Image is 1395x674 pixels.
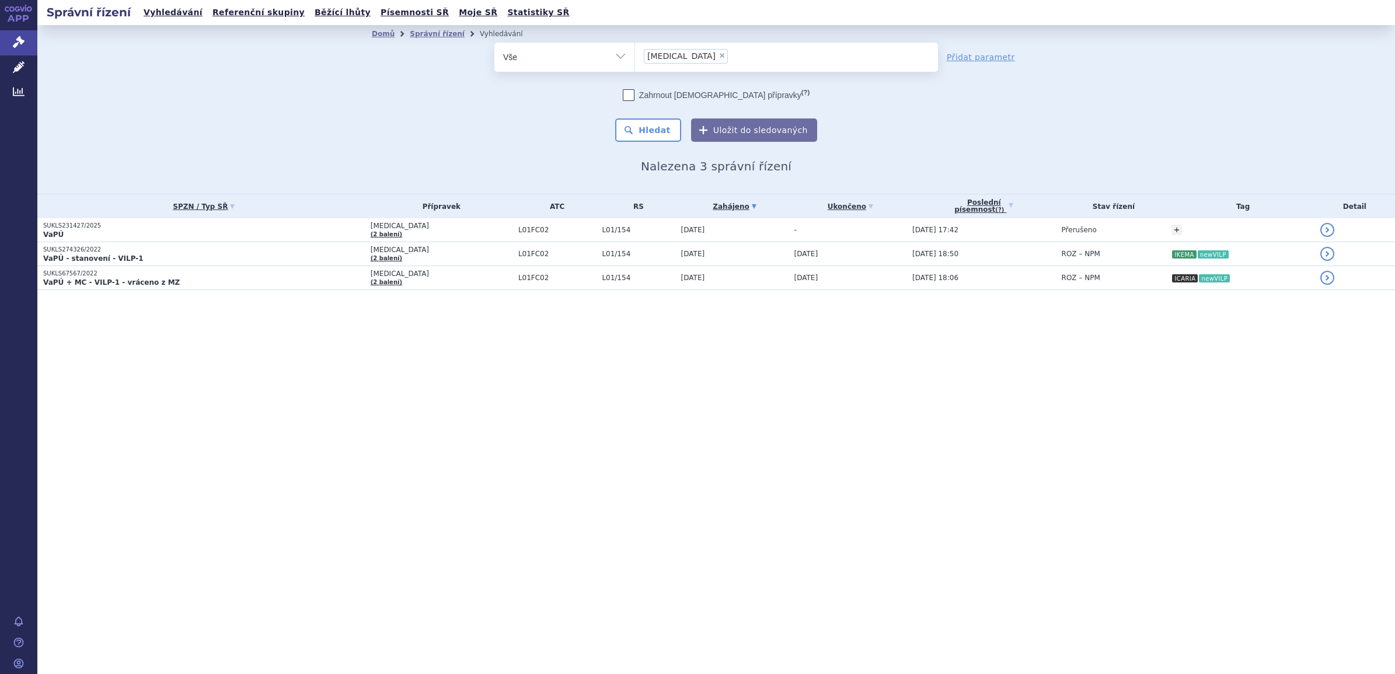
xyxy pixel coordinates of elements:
th: Detail [1314,194,1395,218]
span: ROZ – NPM [1062,250,1100,258]
a: (2 balení) [371,255,402,261]
a: (2 balení) [371,279,402,285]
a: (2 balení) [371,231,402,238]
p: SUKLS274326/2022 [43,246,365,254]
span: [MEDICAL_DATA] [371,270,512,278]
span: [DATE] [681,250,705,258]
span: [DATE] 18:50 [912,250,958,258]
i: IKEMA [1172,250,1196,259]
span: Přerušeno [1062,226,1097,234]
input: [MEDICAL_DATA] [731,48,738,63]
a: Ukončeno [794,198,907,215]
strong: VaPÚ - stanovení - VILP-1 [43,254,144,263]
li: Vyhledávání [480,25,538,43]
i: ICARIA [1172,274,1198,282]
span: [DATE] 18:06 [912,274,958,282]
a: Moje SŘ [455,5,501,20]
span: [MEDICAL_DATA] [371,222,512,230]
th: Tag [1166,194,1314,218]
abbr: (?) [995,207,1004,214]
span: [DATE] [681,274,705,282]
span: [DATE] [794,274,818,282]
a: detail [1320,247,1334,261]
a: detail [1320,223,1334,237]
span: L01/154 [602,250,675,258]
th: ATC [512,194,597,218]
span: - [794,226,797,234]
p: SUKLS67567/2022 [43,270,365,278]
strong: VaPÚ + MC - VILP-1 - vráceno z MZ [43,278,180,287]
a: Poslednípísemnost(?) [912,194,1055,218]
th: Přípravek [365,194,512,218]
span: L01FC02 [518,274,597,282]
span: [DATE] [681,226,705,234]
p: SUKLS231427/2025 [43,222,365,230]
a: Statistiky SŘ [504,5,573,20]
a: Přidat parametr [947,51,1015,63]
a: detail [1320,271,1334,285]
a: Domů [372,30,395,38]
h2: Správní řízení [37,4,140,20]
span: [DATE] 17:42 [912,226,958,234]
span: L01/154 [602,274,675,282]
button: Uložit do sledovaných [691,118,817,142]
span: L01FC02 [518,226,597,234]
a: Referenční skupiny [209,5,308,20]
a: Vyhledávání [140,5,206,20]
abbr: (?) [801,89,810,96]
strong: VaPÚ [43,231,64,239]
span: L01/154 [602,226,675,234]
a: + [1171,225,1182,235]
th: Stav řízení [1056,194,1166,218]
a: Zahájeno [681,198,789,215]
i: newVILP [1199,274,1230,282]
th: RS [596,194,675,218]
span: Nalezena 3 správní řízení [641,159,791,173]
span: L01FC02 [518,250,597,258]
button: Hledat [615,118,681,142]
a: Běžící lhůty [311,5,374,20]
span: [MEDICAL_DATA] [647,52,716,60]
a: Správní řízení [410,30,465,38]
a: SPZN / Typ SŘ [43,198,365,215]
i: newVILP [1198,250,1229,259]
span: [MEDICAL_DATA] [371,246,512,254]
span: [DATE] [794,250,818,258]
span: × [719,52,726,59]
label: Zahrnout [DEMOGRAPHIC_DATA] přípravky [623,89,810,101]
span: ROZ – NPM [1062,274,1100,282]
a: Písemnosti SŘ [377,5,452,20]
